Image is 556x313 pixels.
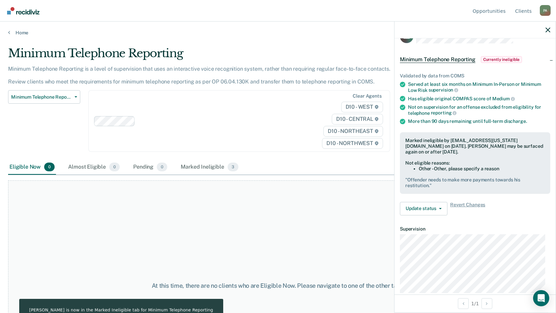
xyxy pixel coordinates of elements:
div: Open Intercom Messenger [533,290,549,306]
span: 0 [157,163,167,171]
div: Marked ineligible by [EMAIL_ADDRESS][US_STATE][DOMAIN_NAME] on [DATE]. [PERSON_NAME] may be surfa... [405,138,545,154]
li: Other - Other, please specify a reason [419,166,545,172]
div: More than 90 days remaining until full-term [408,118,550,124]
span: Revert Changes [450,202,485,215]
div: Minimum Telephone Reporting [8,46,425,66]
span: 3 [228,163,238,171]
div: Not on supervision for an offense excluded from eligibility for telephone [408,104,550,116]
div: Almost Eligible [67,160,121,175]
img: Recidiviz [7,7,39,14]
div: Marked Ineligible [179,160,240,175]
div: Served at least six months on Minimum In-Person or Minimum Low Risk [408,81,550,93]
div: Pending [132,160,169,175]
p: Minimum Telephone Reporting is a level of supervision that uses an interactive voice recognition ... [8,66,390,85]
div: P A [540,5,551,16]
span: 0 [44,163,55,171]
span: D10 - NORTHEAST [323,126,383,137]
pre: " Offender needs to make more payments towards his restitution. " [405,177,545,188]
span: 0 [109,163,120,171]
span: supervision [429,87,458,93]
div: [PERSON_NAME] is now in the Marked Ineligible tab for Minimum Telephone Reporting [17,292,226,298]
button: Update status [400,202,447,215]
div: At this time, there are no clients who are Eligible Now. Please navigate to one of the other tabs. [143,282,413,289]
span: Minimum Telephone Reporting [11,94,72,100]
button: Previous Opportunity [458,298,469,309]
div: 1 / 1 [394,294,556,312]
span: D10 - WEST [341,102,383,112]
div: Minimum Telephone ReportingCurrently ineligible [394,49,556,70]
div: Not eligible reasons: [405,160,545,166]
span: D10 - CENTRAL [332,114,383,125]
div: Has eligible original COMPAS score of [408,96,550,102]
div: Eligible Now [8,160,56,175]
span: Currently ineligible [481,56,522,63]
span: discharge. [504,118,527,124]
span: D10 - NORTHWEST [322,138,383,149]
button: Profile dropdown button [540,5,551,16]
div: Clear agents [353,93,381,99]
dt: Supervision [400,226,550,232]
a: Home [8,30,548,36]
span: reporting [431,110,457,115]
span: Minimum Telephone Reporting [400,56,475,63]
span: Medium [492,96,515,101]
button: Next Opportunity [481,298,492,309]
div: Validated by data from COMS [400,73,550,79]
